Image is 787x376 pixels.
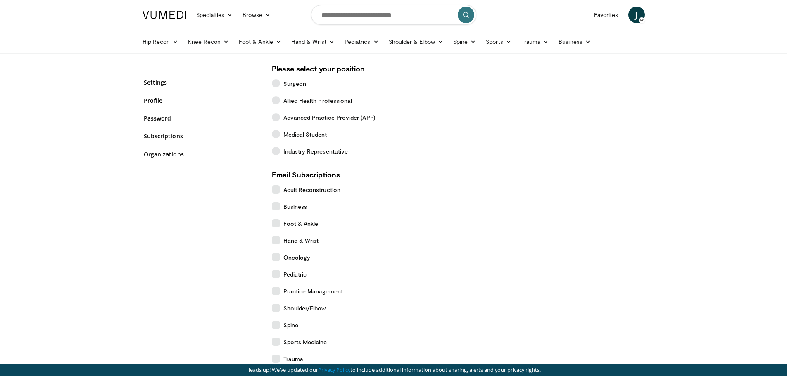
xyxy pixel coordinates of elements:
[283,202,307,211] span: Business
[144,96,259,105] a: Profile
[144,78,259,87] a: Settings
[283,96,352,105] span: Allied Health Professional
[311,5,476,25] input: Search topics, interventions
[283,219,319,228] span: Foot & Ankle
[516,33,554,50] a: Trauma
[283,130,327,139] span: Medical Student
[283,338,327,346] span: Sports Medicine
[272,64,365,73] strong: Please select your position
[183,33,234,50] a: Knee Recon
[144,114,259,123] a: Password
[283,355,303,363] span: Trauma
[138,33,183,50] a: Hip Recon
[283,253,311,262] span: Oncology
[283,270,307,279] span: Pediatric
[481,33,516,50] a: Sports
[283,113,375,122] span: Advanced Practice Provider (APP)
[384,33,448,50] a: Shoulder & Elbow
[238,7,276,23] a: Browse
[144,132,259,140] a: Subscriptions
[143,11,186,19] img: VuMedi Logo
[283,287,343,296] span: Practice Management
[283,147,348,156] span: Industry Representative
[283,185,340,194] span: Adult Reconstruction
[272,170,340,179] strong: Email Subscriptions
[283,304,326,312] span: Shoulder/Elbow
[283,321,298,329] span: Spine
[191,7,238,23] a: Specialties
[318,366,350,374] a: Privacy Policy
[628,7,645,23] a: J
[554,33,596,50] a: Business
[283,79,307,88] span: Surgeon
[283,236,319,245] span: Hand & Wrist
[589,7,623,23] a: Favorites
[144,150,259,158] a: Organizations
[448,33,481,50] a: Spine
[234,33,286,50] a: Foot & Ankle
[340,33,384,50] a: Pediatrics
[286,33,340,50] a: Hand & Wrist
